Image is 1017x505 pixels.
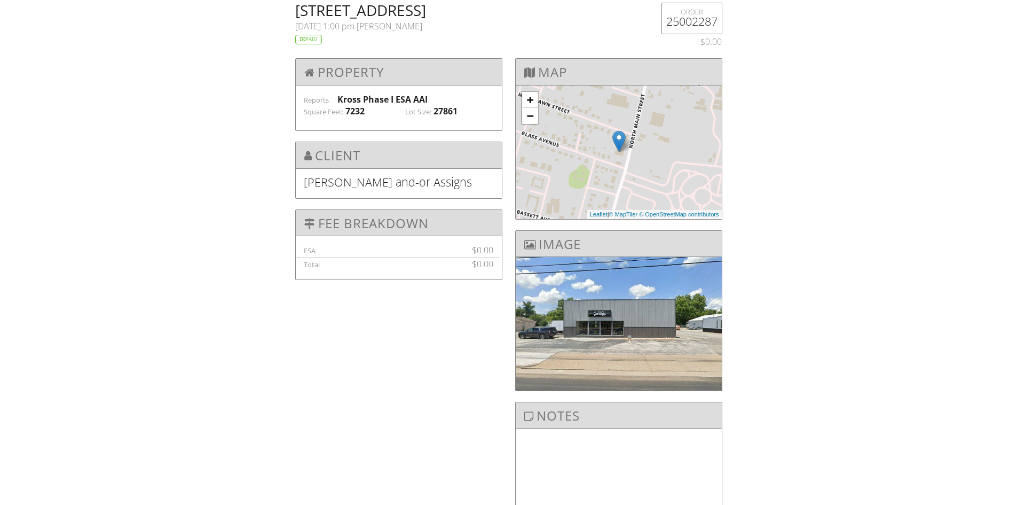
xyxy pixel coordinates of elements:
[639,211,719,217] a: © OpenStreetMap contributors
[439,258,494,270] div: $0.00
[439,244,494,256] div: $0.00
[295,3,649,18] h2: [STREET_ADDRESS]
[296,210,502,236] h3: Fee Breakdown
[405,107,431,117] label: Lot Size:
[337,94,494,105] div: Kross Phase I ESA AAI
[304,246,316,255] label: ESA
[666,7,718,16] div: ORDER
[295,35,322,45] div: Paid
[522,108,538,124] a: Zoom out
[666,16,718,27] h5: 25002287
[587,210,722,219] div: |
[304,107,343,117] label: Square Feet:
[590,211,608,217] a: Leaflet
[304,95,329,105] label: Reports
[296,142,502,168] h3: Client
[345,105,365,117] div: 7232
[357,20,422,32] span: [PERSON_NAME]
[516,402,722,429] h3: Notes
[522,92,538,108] a: Zoom in
[296,59,502,85] h3: Property
[295,20,354,32] span: [DATE] 1:00 pm
[304,177,494,188] h5: [PERSON_NAME] and-or Assigns
[661,36,722,48] div: $0.00
[433,105,458,117] div: 27861
[609,211,638,217] a: © MapTiler
[516,59,722,85] h3: Map
[304,260,320,269] label: Total
[516,231,722,257] h3: Image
